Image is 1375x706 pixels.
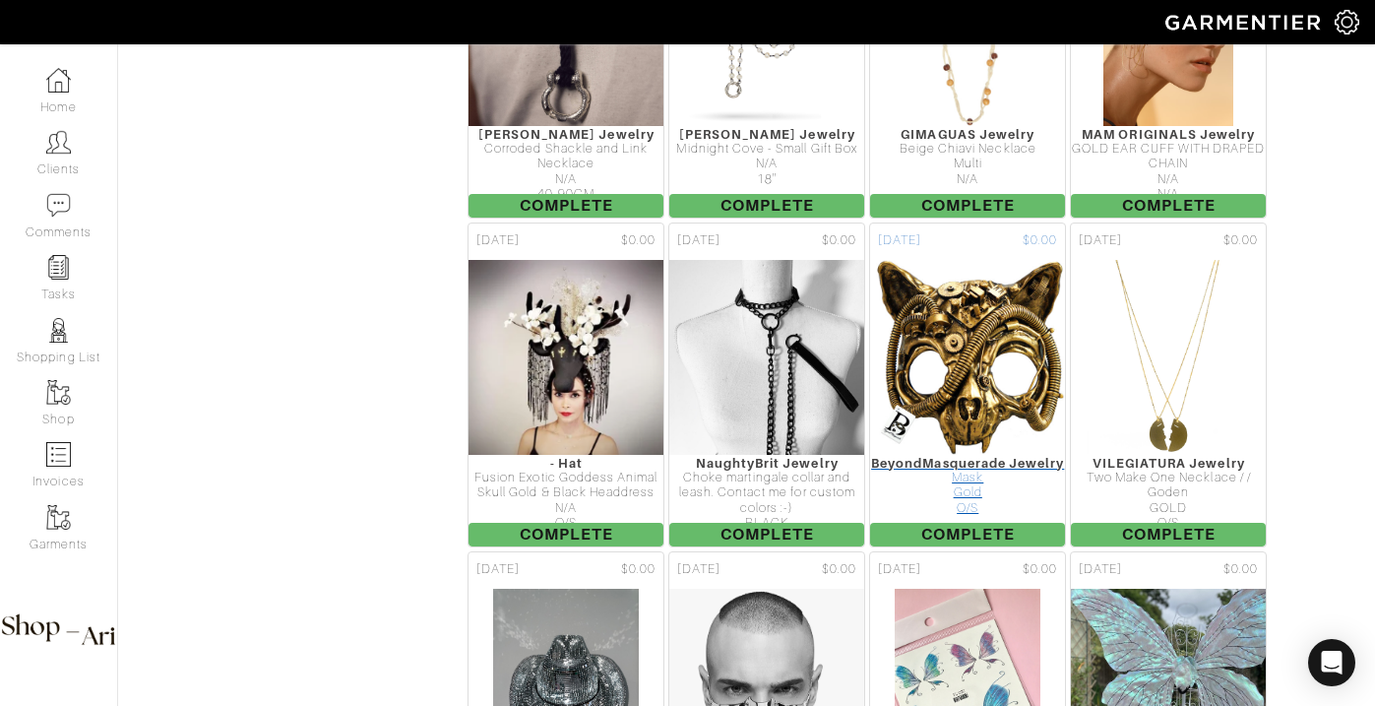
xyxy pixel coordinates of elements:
[1071,194,1266,218] span: Complete
[878,231,921,250] span: [DATE]
[870,127,1065,142] div: GIMAGUAS Jewelry
[1079,560,1122,579] span: [DATE]
[870,485,1065,500] div: Gold
[467,259,665,456] img: kVMtoJr2nKQXWUzSR7hiEDRE
[469,516,663,531] div: O/S
[469,194,663,218] span: Complete
[870,501,1065,516] div: O/S
[46,68,71,93] img: dashboard-icon-dbcd8f5a0b271acd01030246c82b418ddd0df26cd7fceb0bd07c9910d44c42f6.png
[669,142,864,157] div: Midnight Cove - Small Gift Box
[621,560,656,579] span: $0.00
[1071,142,1266,172] div: GOLD EAR CUFF WITH DRAPED CHAIN
[1070,259,1267,456] img: WnkKzEJhWgFXEgczf6wSwr2p
[46,130,71,155] img: clients-icon-6bae9207a08558b7cb47a8932f037763ab4055f8c8b6bfacd5dc20c3e0201464.png
[1335,10,1359,34] img: gear-icon-white-bd11855cb880d31180b6d7d6211b90ccbf57a29d726f0c71d8c61bd08dd39cc2.png
[1308,639,1355,686] div: Open Intercom Messenger
[466,221,666,549] a: [DATE] $0.00 - Hat Fusion Exotic Goddess Animal Skull Gold & Black Headdress N/A O/S Complete
[1023,560,1057,579] span: $0.00
[669,516,864,531] div: BLACK
[1071,501,1266,516] div: GOLD
[870,194,1065,218] span: Complete
[870,456,1065,471] div: BeyondMasquerade Jewelry
[469,471,663,501] div: Fusion Exotic Goddess Animal Skull Gold & Black Headdress
[1156,5,1335,39] img: garmentier-logo-header-white-b43fb05a5012e4ada735d5af1a66efaba907eab6374d6393d1fbf88cb4ef424d.png
[469,127,663,142] div: [PERSON_NAME] Jewelry
[870,471,1065,485] div: Mask
[1223,231,1258,250] span: $0.00
[677,231,720,250] span: [DATE]
[822,231,856,250] span: $0.00
[870,142,1065,157] div: Beige Chiavi Necklace
[867,221,1068,549] a: [DATE] $0.00 BeyondMasquerade Jewelry Mask Gold O/S Complete
[1071,456,1266,471] div: VILEGIATURA Jewelry
[669,194,864,218] span: Complete
[1071,187,1266,202] div: N/A
[669,172,864,187] div: 18''
[46,505,71,530] img: garments-icon-b7da505a4dc4fd61783c78ac3ca0ef83fa9d6f193b1c9dc38574b1d14d53ca28.png
[1071,523,1266,546] span: Complete
[878,560,921,579] span: [DATE]
[669,157,864,171] div: N/A
[476,560,520,579] span: [DATE]
[46,193,71,218] img: comment-icon-a0a6a9ef722e966f86d9cbdc48e553b5cf19dbc54f86b18d962a5391bc8f6eb6.png
[870,157,1065,171] div: Multi
[476,231,520,250] span: [DATE]
[869,259,1066,456] img: dbVJ7A9gBmMEKbtHX4mGjkWB
[46,318,71,343] img: stylists-icon-eb353228a002819b7ec25b43dbf5f0378dd9e0616d9560372ff212230b889e62.png
[469,172,663,187] div: N/A
[469,501,663,516] div: N/A
[1071,516,1266,531] div: O/S
[669,471,864,516] div: Choke martingale collar and leash. Contact me for custom colors :-)
[1023,231,1057,250] span: $0.00
[1079,231,1122,250] span: [DATE]
[1071,471,1266,501] div: Two Make One Necklace / / Goden
[46,380,71,405] img: garments-icon-b7da505a4dc4fd61783c78ac3ca0ef83fa9d6f193b1c9dc38574b1d14d53ca28.png
[469,456,663,471] div: - Hat
[870,523,1065,546] span: Complete
[1071,172,1266,187] div: N/A
[1223,560,1258,579] span: $0.00
[621,231,656,250] span: $0.00
[677,560,720,579] span: [DATE]
[822,560,856,579] span: $0.00
[666,221,867,549] a: [DATE] $0.00 NaughtyBrit Jewelry Choke martingale collar and leash. Contact me for custom colors ...
[669,523,864,546] span: Complete
[469,523,663,546] span: Complete
[46,255,71,280] img: reminder-icon-8004d30b9f0a5d33ae49ab947aed9ed385cf756f9e5892f1edd6e32f2345188e.png
[870,172,1065,187] div: N/A
[469,142,663,172] div: Corroded Shackle and Link Necklace
[669,456,864,471] div: NaughtyBrit Jewelry
[469,187,663,202] div: 40-90CM
[46,442,71,467] img: orders-icon-0abe47150d42831381b5fb84f609e132dff9fe21cb692f30cb5eec754e2cba89.png
[669,127,864,142] div: [PERSON_NAME] Jewelry
[668,259,865,456] img: trSEmQPzqJDd4j2PQkgReVPM
[1071,127,1266,142] div: MAM ORIGINALS Jewelry
[1068,221,1269,549] a: [DATE] $0.00 VILEGIATURA Jewelry Two Make One Necklace / / Goden GOLD O/S Complete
